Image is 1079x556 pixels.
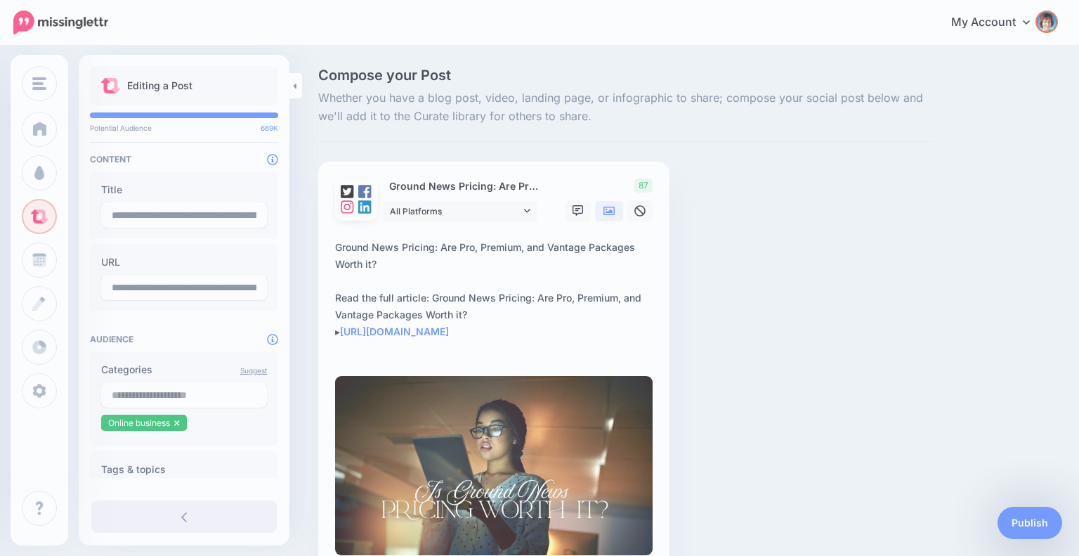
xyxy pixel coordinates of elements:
a: Suggest [240,366,267,375]
img: menu.png [32,77,46,90]
span: Online business [108,418,170,428]
span: Whether you have a blog post, video, landing page, or infographic to share; compose your social p... [318,89,931,126]
div: Ground News Pricing: Are Pro, Premium, and Vantage Packages Worth it? Read the full article: Grou... [335,239,658,340]
h4: Content [90,154,278,164]
label: Tags & topics [101,461,267,478]
label: Categories [101,361,267,378]
span: 87 [634,179,653,193]
span: 669K [261,124,278,132]
a: Publish [998,507,1062,539]
label: URL [101,254,267,271]
img: 46ee0735a933b7fb17d61898754a4f0b.jpg [335,376,653,555]
a: All Platforms [383,201,537,221]
p: Editing a Post [127,77,192,94]
p: Potential Audience [90,124,278,132]
label: Title [101,181,267,198]
a: My Account [937,6,1058,40]
h4: Audience [90,334,278,344]
p: Ground News Pricing: Are Pro, Premium, and Vantage Packages Worth it? [383,179,539,195]
img: Missinglettr [13,11,108,34]
span: All Platforms [390,204,521,219]
img: curate.png [101,78,120,93]
span: Compose your Post [318,68,931,82]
